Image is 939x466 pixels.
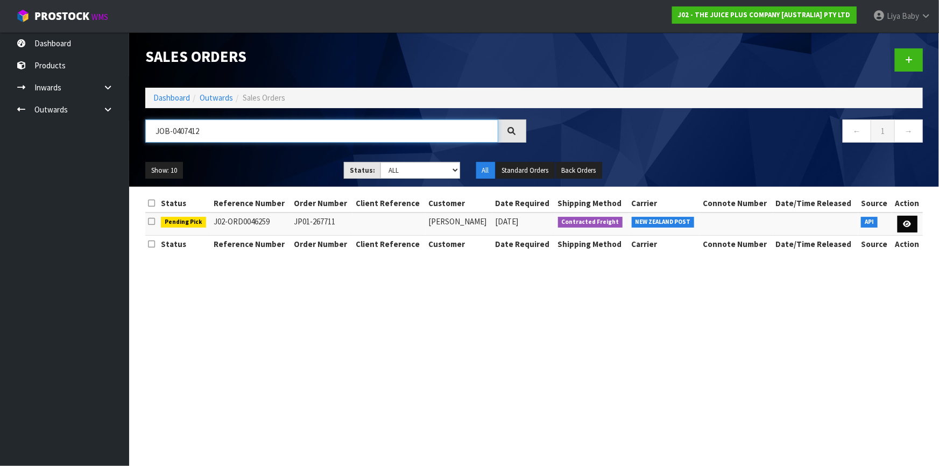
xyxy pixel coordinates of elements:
td: [PERSON_NAME] [426,213,492,236]
th: Status [158,195,211,212]
span: Baby [902,11,919,21]
a: ← [843,119,871,143]
input: Search sales orders [145,119,498,143]
th: Reference Number [211,195,291,212]
th: Source [858,195,892,212]
button: Standard Orders [496,162,555,179]
span: Sales Orders [243,93,285,103]
span: Contracted Freight [558,217,623,228]
strong: Status: [350,166,375,175]
button: Show: 10 [145,162,183,179]
th: Shipping Method [555,195,629,212]
th: Date/Time Released [773,195,859,212]
a: → [894,119,923,143]
th: Connote Number [700,236,773,253]
button: All [476,162,495,179]
th: Customer [426,236,492,253]
th: Action [892,195,923,212]
th: Customer [426,195,492,212]
button: Back Orders [556,162,602,179]
strong: J02 - THE JUICE PLUS COMPANY [AUSTRALIA] PTY LTD [678,10,851,19]
small: WMS [91,12,108,22]
td: JP01-267711 [291,213,352,236]
span: [DATE] [495,216,518,227]
th: Client Reference [353,195,426,212]
th: Date Required [492,236,555,253]
th: Reference Number [211,236,291,253]
img: cube-alt.png [16,9,30,23]
span: NEW ZEALAND POST [632,217,695,228]
th: Connote Number [700,195,773,212]
nav: Page navigation [542,119,923,146]
h1: Sales Orders [145,48,526,65]
th: Client Reference [353,236,426,253]
th: Source [858,236,892,253]
th: Date Required [492,195,555,212]
td: J02-ORD0046259 [211,213,291,236]
th: Carrier [629,236,701,253]
th: Carrier [629,195,701,212]
th: Order Number [291,236,352,253]
span: Pending Pick [161,217,206,228]
span: ProStock [34,9,89,23]
th: Action [892,236,923,253]
a: J02 - THE JUICE PLUS COMPANY [AUSTRALIA] PTY LTD [672,6,857,24]
span: Liya [887,11,900,21]
th: Status [158,236,211,253]
a: 1 [871,119,895,143]
th: Order Number [291,195,352,212]
th: Shipping Method [555,236,629,253]
a: Outwards [200,93,233,103]
a: Dashboard [153,93,190,103]
span: API [861,217,878,228]
th: Date/Time Released [773,236,859,253]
